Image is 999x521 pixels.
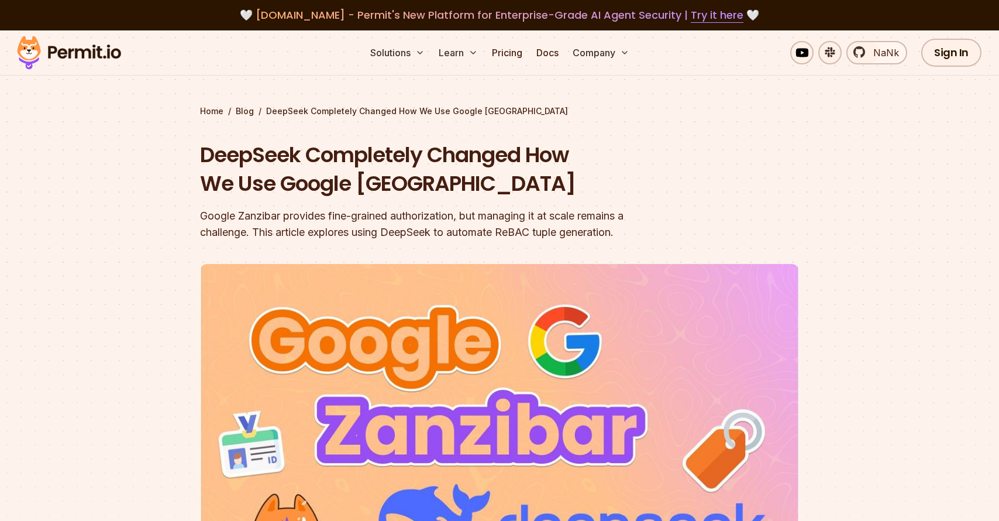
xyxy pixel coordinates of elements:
[12,33,126,73] img: Permit logo
[28,7,971,23] div: 🤍 🤍
[236,105,254,117] a: Blog
[691,8,743,23] a: Try it here
[866,46,899,60] span: NaNk
[200,208,649,241] div: Google Zanzibar provides fine-grained authorization, but managing it at scale remains a challenge...
[434,41,483,64] button: Learn
[200,105,223,117] a: Home
[921,39,981,67] a: Sign In
[256,8,743,22] span: [DOMAIN_NAME] - Permit's New Platform for Enterprise-Grade AI Agent Security |
[200,140,649,198] h1: DeepSeek Completely Changed How We Use Google [GEOGRAPHIC_DATA]
[846,41,907,64] a: NaNk
[366,41,429,64] button: Solutions
[200,105,799,117] div: / /
[568,41,634,64] button: Company
[487,41,527,64] a: Pricing
[532,41,563,64] a: Docs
